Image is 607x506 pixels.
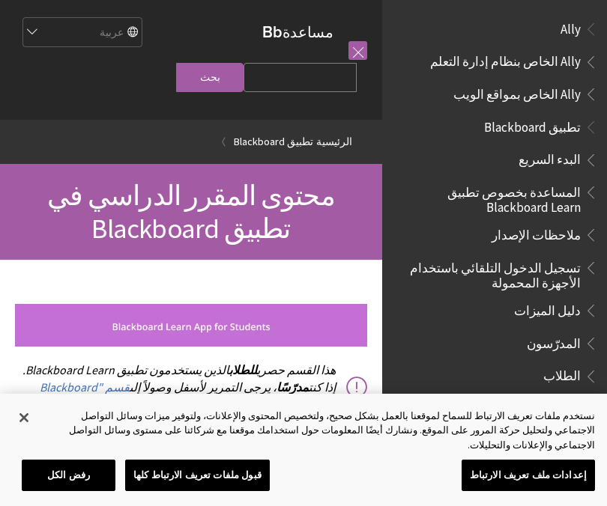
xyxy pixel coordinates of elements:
span: مدرّسًا [277,379,309,394]
nav: Book outline for Anthology Ally Help [391,16,598,107]
a: تطبيق Blackboard [234,132,313,151]
span: ملاحظات الإصدار [492,222,581,243]
span: المدرّسون [527,331,581,351]
div: نستخدم ملفات تعريف الارتباط للسماح لموقعنا بالعمل بشكل صحيح، ولتخصيص المحتوى والإعلانات، ولتوفير ... [43,409,596,453]
span: المساعدة بخصوص تطبيق Blackboard Learn [400,180,581,215]
span: للطلاب [229,362,257,377]
a: مساعدةBb [262,22,333,41]
strong: Bb [262,22,283,42]
span: تسجيل الدخول التلقائي باستخدام الأجهزة المحمولة [400,255,581,290]
span: تطبيق Blackboard [484,115,581,135]
span: Ally الخاص بمواقع الويب [453,82,581,102]
button: إعدادات ملف تعريف الارتباط [462,460,595,491]
span: Ally [561,16,581,37]
span: محتوى المقرر الدراسي في تطبيق Blackboard [47,178,335,246]
p: هذا القسم حصري الذين يستخدمون تطبيق Blackboard Learn. إذا كنت ، يرجى التمرير لأسفل وصولاً إلى . [15,362,367,412]
input: بحث [176,63,244,92]
button: قبول ملفات تعريف الارتباط كلها [125,460,270,491]
span: Ally الخاص بنظام إدارة التعلم [430,49,581,70]
img: studnets_banner [15,304,367,347]
span: الطلاب [543,364,581,384]
button: رفض الكل [22,460,115,491]
span: البدء السريع [519,147,581,168]
button: إغلاق [7,401,40,434]
a: الرئيسية [316,132,352,151]
select: Site Language Selector [22,18,142,48]
span: دليل الميزات [514,298,581,318]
